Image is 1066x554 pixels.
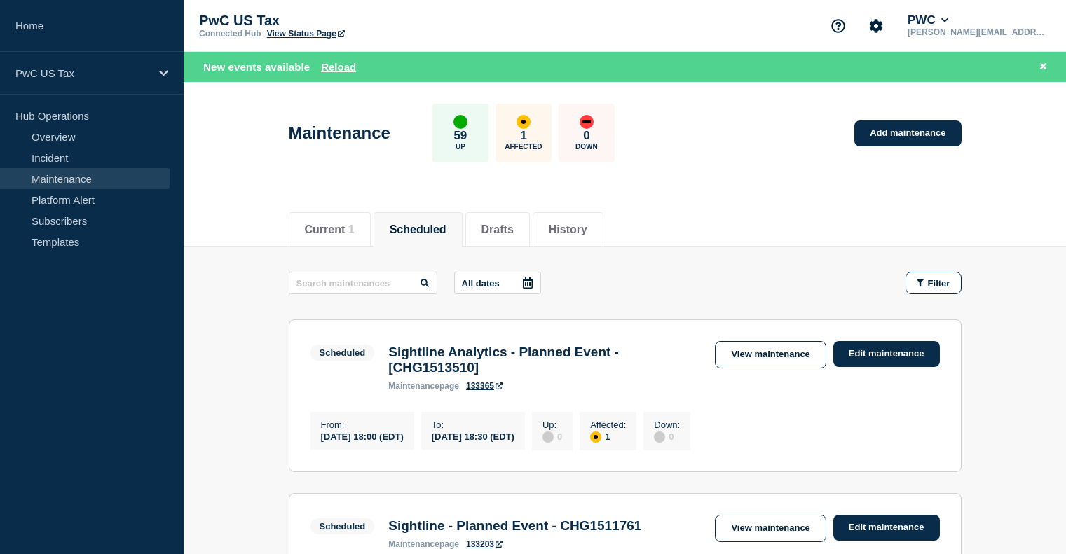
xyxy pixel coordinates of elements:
div: Scheduled [320,521,366,532]
a: Add maintenance [854,120,961,146]
p: page [388,381,459,391]
input: Search maintenances [289,272,437,294]
span: 1 [348,223,355,235]
h3: Sightline Analytics - Planned Event - [CHG1513510] [388,345,701,375]
div: disabled [542,431,554,443]
button: Filter [906,272,962,294]
button: All dates [454,272,541,294]
a: View maintenance [715,515,826,542]
p: page [388,539,459,549]
span: New events available [203,61,310,73]
button: Scheduled [390,223,446,236]
p: Up : [542,420,562,430]
a: 133365 [466,381,503,391]
button: Current 1 [305,223,355,236]
p: Affected [505,143,542,151]
div: Scheduled [320,347,366,358]
button: History [549,223,587,236]
div: 0 [542,430,562,443]
a: Edit maintenance [833,515,940,541]
button: Reload [321,61,356,73]
p: Affected : [590,420,626,430]
div: 0 [654,430,680,443]
p: Up [456,143,465,151]
div: down [580,115,594,129]
button: PWC [905,13,951,27]
div: 1 [590,430,626,443]
div: disabled [654,431,665,443]
div: [DATE] 18:30 (EDT) [432,430,514,442]
p: PwC US Tax [15,67,150,79]
div: affected [517,115,531,129]
a: 133203 [466,539,503,549]
a: View maintenance [715,341,826,368]
span: maintenance [388,539,439,549]
h1: Maintenance [289,123,390,143]
button: Drafts [481,223,514,236]
a: View Status Page [267,29,345,39]
p: Connected Hub [199,29,261,39]
p: 1 [520,129,526,143]
p: 0 [583,129,589,143]
p: 59 [453,129,467,143]
button: Account settings [861,11,891,41]
p: To : [432,420,514,430]
a: Edit maintenance [833,341,940,367]
span: maintenance [388,381,439,391]
div: affected [590,431,601,443]
div: up [453,115,467,129]
div: [DATE] 18:00 (EDT) [321,430,404,442]
span: Filter [928,278,950,289]
p: From : [321,420,404,430]
h3: Sightline - Planned Event - CHG1511761 [388,518,641,534]
p: All dates [462,278,500,289]
button: Support [824,11,853,41]
p: Down : [654,420,680,430]
p: Down [575,143,598,151]
p: PwC US Tax [199,13,479,29]
p: [PERSON_NAME][EMAIL_ADDRESS][DOMAIN_NAME] [905,27,1051,37]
